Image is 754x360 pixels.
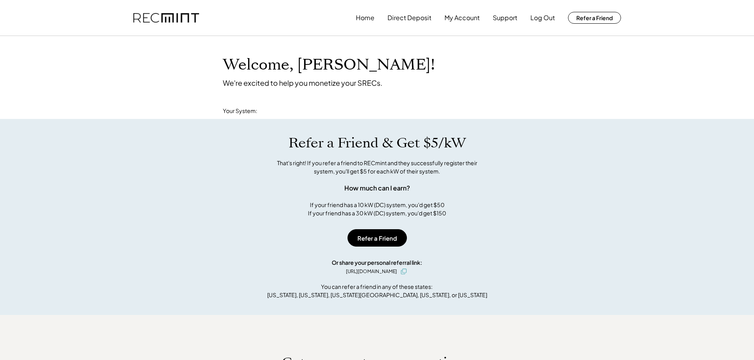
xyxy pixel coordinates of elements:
[530,10,555,26] button: Log Out
[268,159,486,175] div: That's right! If you refer a friend to RECmint and they successfully register their system, you'l...
[133,13,199,23] img: recmint-logotype%403x.png
[444,10,480,26] button: My Account
[399,267,408,276] button: click to copy
[223,78,382,87] div: We're excited to help you monetize your SRECs.
[308,201,446,217] div: If your friend has a 10 kW (DC) system, you'd get $50 If your friend has a 30 kW (DC) system, you...
[387,10,431,26] button: Direct Deposit
[348,229,407,247] button: Refer a Friend
[223,107,257,115] div: Your System:
[568,12,621,24] button: Refer a Friend
[346,268,397,275] div: [URL][DOMAIN_NAME]
[289,135,466,151] h1: Refer a Friend & Get $5/kW
[493,10,517,26] button: Support
[332,258,422,267] div: Or share your personal referral link:
[356,10,374,26] button: Home
[344,183,410,193] div: How much can I earn?
[223,56,435,74] h1: Welcome, [PERSON_NAME]!
[267,283,487,299] div: You can refer a friend in any of these states: [US_STATE], [US_STATE], [US_STATE][GEOGRAPHIC_DATA...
